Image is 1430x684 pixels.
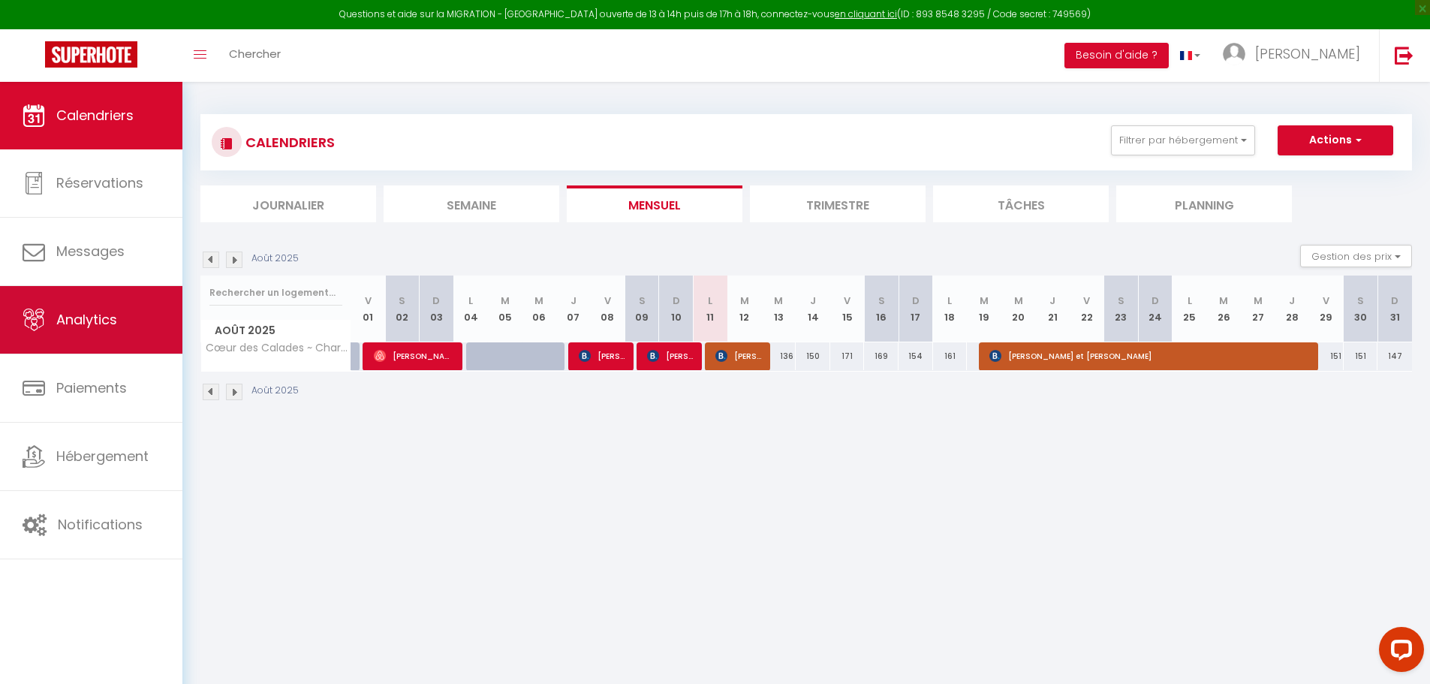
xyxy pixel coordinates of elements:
[912,294,920,308] abbr: D
[1223,43,1245,65] img: ...
[453,276,488,342] th: 04
[488,276,522,342] th: 05
[1241,276,1275,342] th: 27
[218,29,292,82] a: Chercher
[835,8,897,20] a: en cliquant ici
[980,294,989,308] abbr: M
[570,294,577,308] abbr: J
[810,294,816,308] abbr: J
[1116,185,1292,222] li: Planning
[1344,342,1378,370] div: 151
[1309,276,1344,342] th: 29
[1070,276,1104,342] th: 22
[878,294,885,308] abbr: S
[203,342,354,354] span: Cœur des Calades ~ Charme & Élégance Intemporels
[844,294,850,308] abbr: V
[384,185,559,222] li: Semaine
[385,276,420,342] th: 02
[1064,43,1169,68] button: Besoin d'aide ?
[933,185,1109,222] li: Tâches
[1377,276,1412,342] th: 31
[762,342,796,370] div: 136
[56,242,125,261] span: Messages
[1118,294,1124,308] abbr: S
[1152,294,1159,308] abbr: D
[45,41,137,68] img: Super Booking
[933,276,968,342] th: 18
[591,276,625,342] th: 08
[740,294,749,308] abbr: M
[374,342,454,370] span: [PERSON_NAME]
[1323,294,1329,308] abbr: V
[522,276,556,342] th: 06
[1254,294,1263,308] abbr: M
[639,294,646,308] abbr: S
[899,276,933,342] th: 17
[1173,276,1207,342] th: 25
[56,173,143,192] span: Réservations
[420,276,454,342] th: 03
[864,276,899,342] th: 16
[432,294,440,308] abbr: D
[796,276,830,342] th: 14
[1138,276,1173,342] th: 24
[56,447,149,466] span: Hébergement
[365,294,372,308] abbr: V
[1219,294,1228,308] abbr: M
[693,276,727,342] th: 11
[750,185,926,222] li: Trimestre
[556,276,591,342] th: 07
[659,276,694,342] th: 10
[899,342,933,370] div: 154
[1014,294,1023,308] abbr: M
[1206,276,1241,342] th: 26
[796,342,830,370] div: 150
[864,342,899,370] div: 169
[1377,342,1412,370] div: 147
[625,276,659,342] th: 09
[947,294,952,308] abbr: L
[708,294,712,308] abbr: L
[933,342,968,370] div: 161
[604,294,611,308] abbr: V
[351,276,386,342] th: 01
[58,515,143,534] span: Notifications
[242,125,335,159] h3: CALENDRIERS
[774,294,783,308] abbr: M
[229,46,281,62] span: Chercher
[200,185,376,222] li: Journalier
[1111,125,1255,155] button: Filtrer par hébergement
[1391,294,1398,308] abbr: D
[830,276,865,342] th: 15
[201,320,351,342] span: Août 2025
[1104,276,1139,342] th: 23
[727,276,762,342] th: 12
[579,342,625,370] span: [PERSON_NAME]
[673,294,680,308] abbr: D
[830,342,865,370] div: 171
[1035,276,1070,342] th: 21
[567,185,742,222] li: Mensuel
[1344,276,1378,342] th: 30
[1001,276,1036,342] th: 20
[399,294,405,308] abbr: S
[1083,294,1090,308] abbr: V
[209,279,342,306] input: Rechercher un logement...
[56,378,127,397] span: Paiements
[1278,125,1393,155] button: Actions
[56,106,134,125] span: Calendriers
[1309,342,1344,370] div: 151
[762,276,796,342] th: 13
[715,342,761,370] span: [PERSON_NAME]
[1049,294,1055,308] abbr: J
[501,294,510,308] abbr: M
[1367,621,1430,684] iframe: LiveChat chat widget
[989,342,1311,370] span: [PERSON_NAME] et [PERSON_NAME]
[647,342,693,370] span: [PERSON_NAME]
[1395,46,1413,65] img: logout
[1289,294,1295,308] abbr: J
[1357,294,1364,308] abbr: S
[1212,29,1379,82] a: ... [PERSON_NAME]
[1275,276,1310,342] th: 28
